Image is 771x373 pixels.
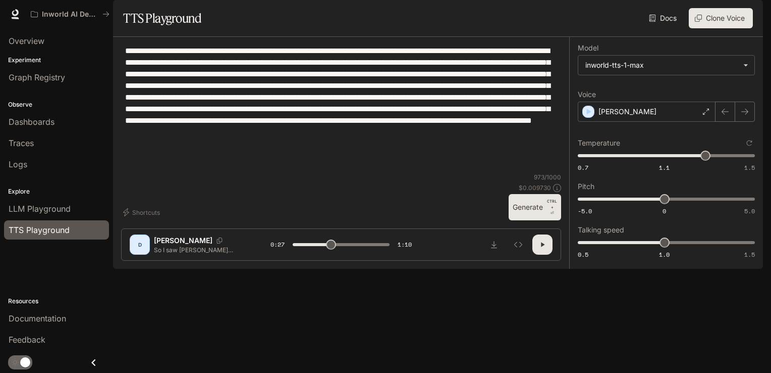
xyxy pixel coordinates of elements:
[270,240,285,250] span: 0:27
[121,204,164,220] button: Shortcuts
[212,238,227,244] button: Copy Voice ID
[578,226,624,234] p: Talking speed
[578,163,588,172] span: 0.7
[578,91,596,98] p: Voice
[647,8,681,28] a: Docs
[744,137,755,149] button: Reset to default
[26,4,114,24] button: All workspaces
[585,60,738,70] div: inworld-tts-1-max
[578,139,620,147] p: Temperature
[578,207,592,215] span: -5.0
[578,250,588,259] span: 0.5
[744,250,755,259] span: 1.5
[689,8,753,28] button: Clone Voice
[132,237,148,253] div: D
[578,56,754,75] div: inworld-tts-1-max
[123,8,201,28] h1: TTS Playground
[598,107,656,117] p: [PERSON_NAME]
[508,235,528,255] button: Inspect
[154,236,212,246] p: [PERSON_NAME]
[659,163,670,172] span: 1.1
[744,207,755,215] span: 5.0
[398,240,412,250] span: 1:10
[659,250,670,259] span: 1.0
[42,10,98,19] p: Inworld AI Demos
[547,198,557,216] p: ⏎
[547,198,557,210] p: CTRL +
[578,44,598,52] p: Model
[154,246,246,254] p: So I saw [PERSON_NAME] posted something that gave me a good laugh. "[PERSON_NAME] assassin had ov...
[509,194,561,220] button: GenerateCTRL +⏎
[744,163,755,172] span: 1.5
[663,207,666,215] span: 0
[578,183,594,190] p: Pitch
[484,235,504,255] button: Download audio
